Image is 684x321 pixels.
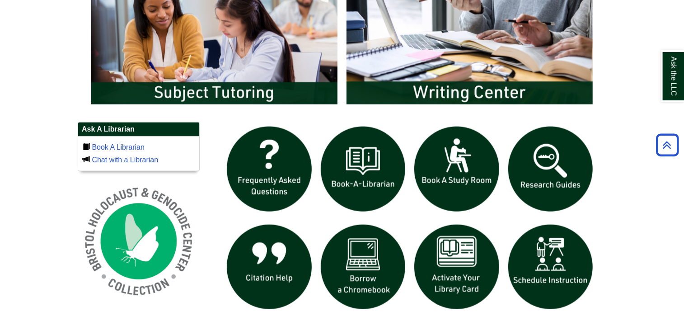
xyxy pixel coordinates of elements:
img: Holocaust and Genocide Collection [78,180,200,302]
div: slideshow [222,122,597,318]
img: Research Guides icon links to research guides web page [504,122,598,216]
img: Borrow a chromebook icon links to the borrow a chromebook web page [316,220,410,314]
a: Chat with a Librarian [92,156,158,164]
img: Book a Librarian icon links to book a librarian web page [316,122,410,216]
img: book a study room icon links to book a study room web page [410,122,504,216]
a: Back to Top [653,139,682,151]
img: activate Library Card icon links to form to activate student ID into library card [410,220,504,314]
img: For faculty. Schedule Library Instruction icon links to form. [504,220,598,314]
img: citation help icon links to citation help guide page [222,220,316,314]
a: Book A Librarian [92,143,145,151]
h2: Ask A Librarian [78,123,199,137]
img: frequently asked questions [222,122,316,216]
